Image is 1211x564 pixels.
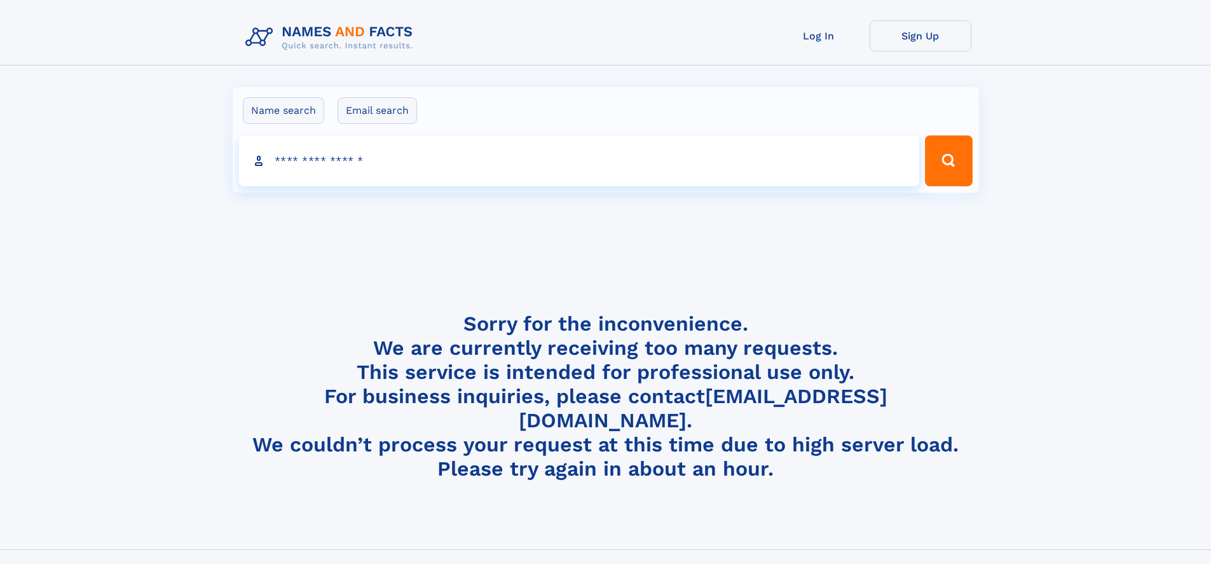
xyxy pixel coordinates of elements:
[240,312,971,481] h4: Sorry for the inconvenience. We are currently receiving too many requests. This service is intend...
[243,97,324,124] label: Name search
[870,20,971,52] a: Sign Up
[768,20,870,52] a: Log In
[925,135,972,186] button: Search Button
[338,97,417,124] label: Email search
[239,135,920,186] input: search input
[519,384,887,432] a: [EMAIL_ADDRESS][DOMAIN_NAME]
[240,20,423,55] img: Logo Names and Facts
